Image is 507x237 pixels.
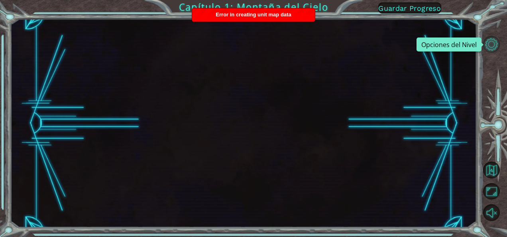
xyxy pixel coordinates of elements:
span: Guardar Progreso [378,4,441,12]
button: Maximizar Navegador [483,183,500,200]
button: Guardar Progreso [378,2,441,14]
div: Opciones del Nivel [417,38,481,51]
a: Volver al Mapa [484,159,507,180]
span: Error in creating unit map data [216,12,291,18]
button: Opciones del Nivel [483,36,500,53]
button: Activar sonido. [483,204,500,221]
button: Volver al Mapa [483,162,500,178]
